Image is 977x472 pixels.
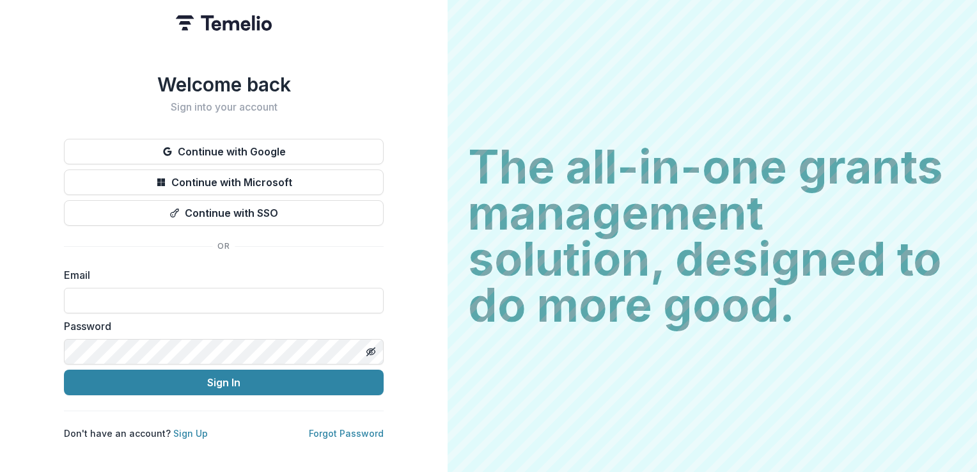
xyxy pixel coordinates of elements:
img: Temelio [176,15,272,31]
button: Sign In [64,370,384,395]
label: Password [64,319,376,334]
a: Sign Up [173,428,208,439]
button: Continue with SSO [64,200,384,226]
button: Continue with Google [64,139,384,164]
a: Forgot Password [309,428,384,439]
p: Don't have an account? [64,427,208,440]
h1: Welcome back [64,73,384,96]
label: Email [64,267,376,283]
button: Continue with Microsoft [64,169,384,195]
button: Toggle password visibility [361,342,381,362]
h2: Sign into your account [64,101,384,113]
